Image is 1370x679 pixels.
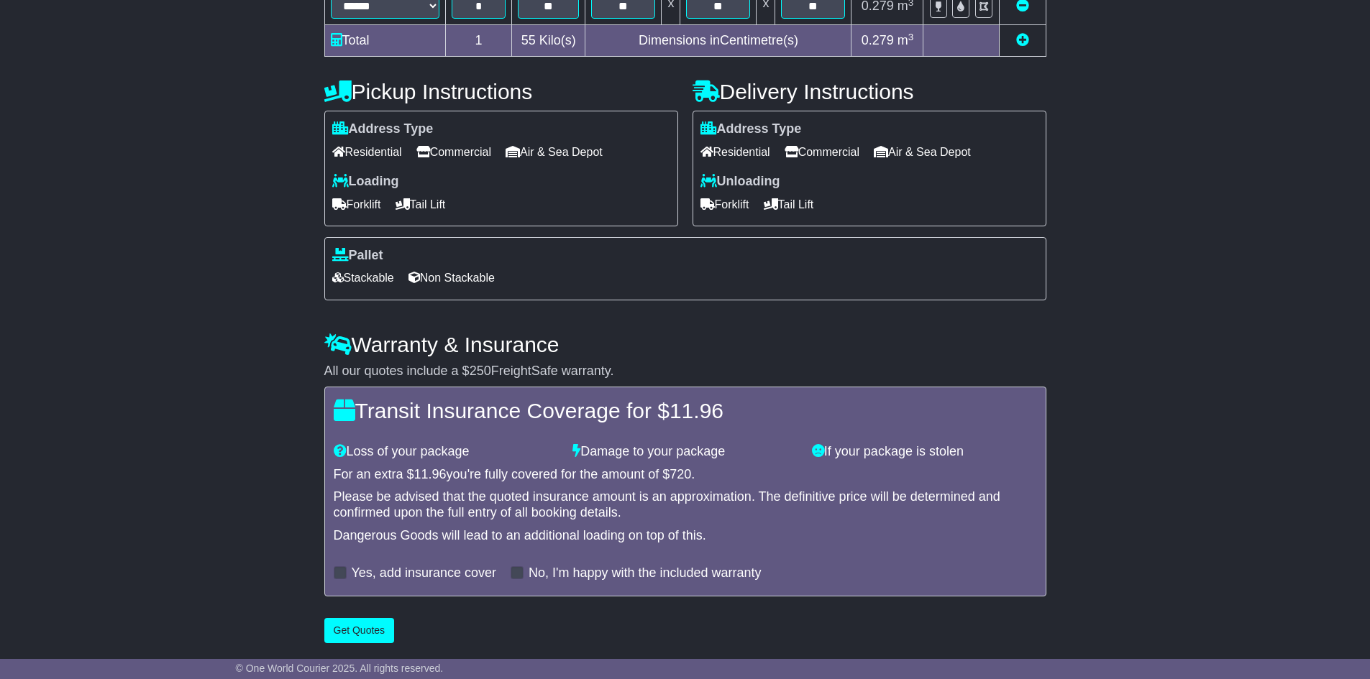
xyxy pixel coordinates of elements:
span: Commercial [416,141,491,163]
h4: Transit Insurance Coverage for $ [334,399,1037,422]
span: Tail Lift [764,193,814,216]
label: Loading [332,174,399,190]
span: 11.96 [670,399,723,422]
span: m [898,33,914,47]
span: 0.279 [862,33,894,47]
div: All our quotes include a $ FreightSafe warranty. [324,364,1046,379]
span: Non Stackable [408,267,495,289]
span: Commercial [785,141,859,163]
span: Forklift [700,193,749,216]
div: Dangerous Goods will lead to an additional loading on top of this. [334,528,1037,544]
h4: Pickup Instructions [324,80,678,103]
span: Forklift [332,193,381,216]
span: Residential [700,141,770,163]
a: Add new item [1016,33,1029,47]
label: Address Type [700,121,802,137]
td: 1 [445,25,511,57]
h4: Warranty & Insurance [324,333,1046,356]
div: For an extra $ you're fully covered for the amount of $ . [334,467,1037,483]
td: Kilo(s) [512,25,585,57]
span: 720 [670,467,691,481]
sup: 3 [908,32,914,42]
td: Dimensions in Centimetre(s) [585,25,851,57]
div: If your package is stolen [805,444,1044,460]
label: Unloading [700,174,780,190]
label: Yes, add insurance cover [352,565,496,581]
span: © One World Courier 2025. All rights reserved. [236,662,444,674]
div: Loss of your package [326,444,566,460]
h4: Delivery Instructions [693,80,1046,103]
td: Total [324,25,445,57]
span: 11.96 [414,467,447,481]
div: Damage to your package [565,444,805,460]
span: Air & Sea Depot [506,141,603,163]
label: Address Type [332,121,434,137]
button: Get Quotes [324,618,395,643]
span: 55 [521,33,536,47]
span: Tail Lift [396,193,446,216]
span: Residential [332,141,402,163]
span: 250 [470,364,491,378]
label: No, I'm happy with the included warranty [529,565,762,581]
label: Pallet [332,248,383,264]
span: Stackable [332,267,394,289]
span: Air & Sea Depot [874,141,971,163]
div: Please be advised that the quoted insurance amount is an approximation. The definitive price will... [334,489,1037,520]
